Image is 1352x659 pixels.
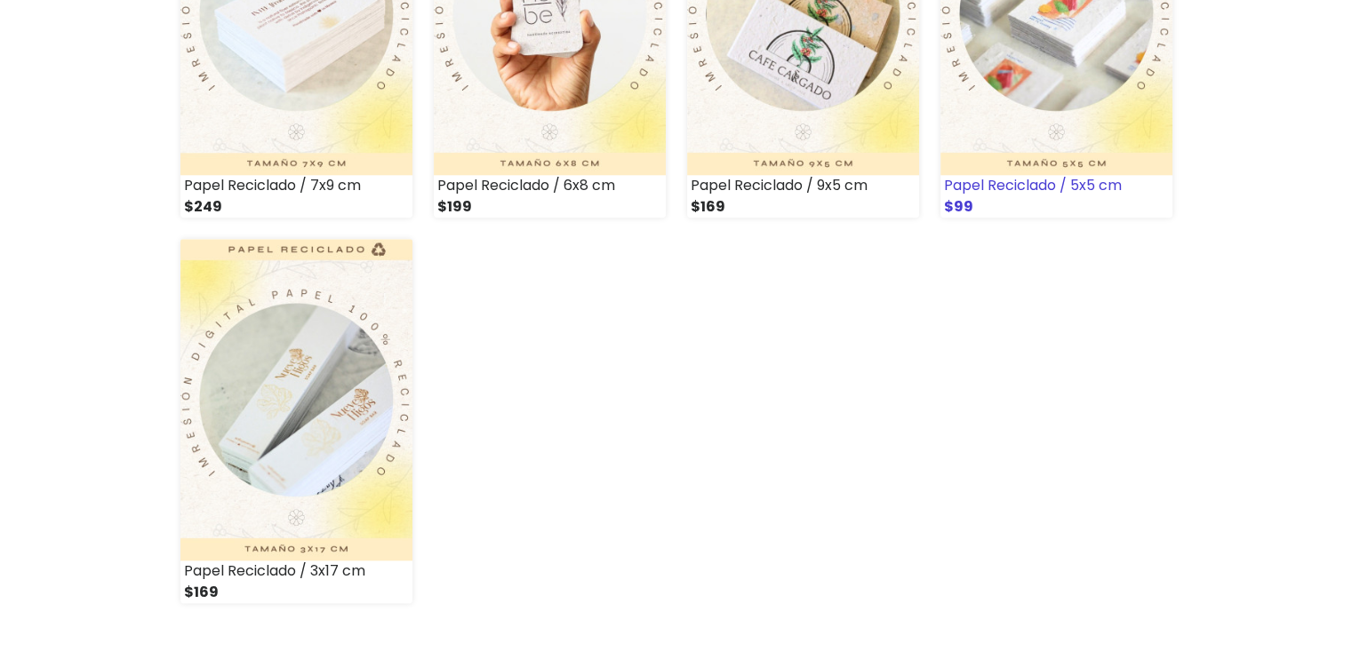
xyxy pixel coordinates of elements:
div: $169 [687,196,919,218]
div: $199 [434,196,666,218]
div: $249 [180,196,412,218]
div: Papel Reciclado / 7x9 cm [180,175,412,196]
div: $99 [940,196,1172,218]
div: Papel Reciclado / 6x8 cm [434,175,666,196]
div: Papel Reciclado / 9x5 cm [687,175,919,196]
div: Papel Reciclado / 5x5 cm [940,175,1172,196]
img: small_1730349513983.jpeg [180,239,412,560]
a: Papel Reciclado / 3x17 cm $169 [180,239,412,603]
div: Papel Reciclado / 3x17 cm [180,560,412,582]
div: $169 [180,582,412,603]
